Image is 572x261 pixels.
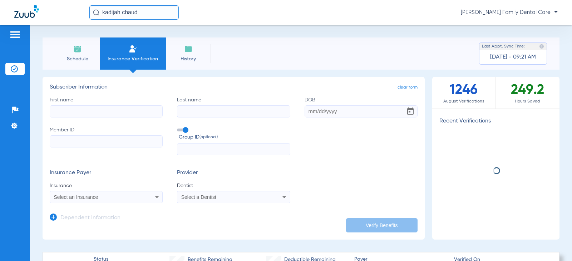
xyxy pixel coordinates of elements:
span: [DATE] - 09:21 AM [490,54,536,61]
span: Insurance [50,182,163,189]
span: Dentist [177,182,290,189]
h3: Dependent Information [60,215,120,222]
img: hamburger-icon [9,30,21,39]
div: 249.2 [496,77,559,109]
button: Verify Benefits [346,218,418,232]
label: First name [50,96,163,117]
img: last sync help info [539,44,544,49]
label: Last name [177,96,290,117]
span: History [171,55,205,62]
span: Select an Insurance [54,194,98,200]
span: Last Appt. Sync Time: [482,43,525,50]
span: Schedule [60,55,94,62]
label: Member ID [50,126,163,156]
img: Zuub Logo [14,5,39,18]
span: clear form [398,84,418,91]
span: [PERSON_NAME] Family Dental Care [461,9,558,16]
h3: Recent Verifications [432,118,559,125]
input: First name [50,105,163,117]
button: Open calendar [403,104,418,119]
input: DOBOpen calendar [305,105,418,117]
img: Manual Insurance Verification [129,45,137,53]
h3: Provider [177,170,290,177]
img: Schedule [73,45,82,53]
span: Insurance Verification [105,55,161,62]
span: August Verifications [432,98,495,105]
label: DOB [305,96,418,117]
input: Member ID [50,135,163,147]
div: 1246 [432,77,496,109]
input: Search for patients [89,5,179,20]
img: Search Icon [93,9,99,16]
h3: Subscriber Information [50,84,418,91]
img: History [184,45,193,53]
span: Group ID [179,134,290,141]
input: Last name [177,105,290,117]
span: Hours Saved [496,98,559,105]
span: Select a Dentist [181,194,216,200]
small: (optional) [199,134,218,141]
h3: Insurance Payer [50,170,163,177]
